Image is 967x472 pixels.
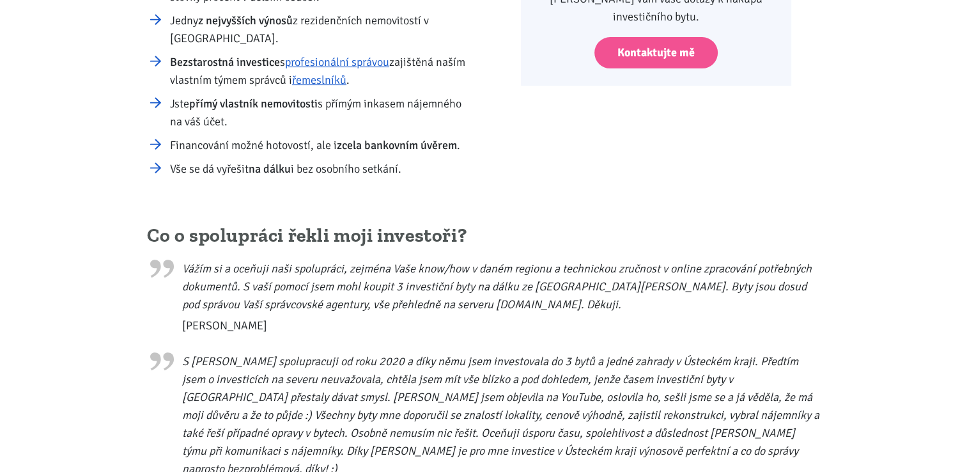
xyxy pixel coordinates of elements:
h2: Co o spolupráci řekli moji investoři? [147,224,820,248]
span: [PERSON_NAME] [182,317,820,334]
strong: Bezstarostná investice [170,55,280,69]
strong: zcela bankovním úvěrem [337,138,457,152]
li: Jedny z rezidenčních nemovitostí v [GEOGRAPHIC_DATA]. [170,12,475,47]
strong: přímý vlastník nemovitosti [189,97,318,111]
blockquote: Vážím si a oceňuji naši spolupráci, zejména Vaše know/how v daném regionu a technickou zručnost v... [147,253,820,334]
li: Financování možné hotovostí, ale i . [170,136,475,154]
strong: z nejvyšších výnosů [198,13,293,28]
a: profesionální správou [285,55,389,69]
li: s zajištěná naším vlastním týmem správců i . [170,53,475,89]
li: Jste s přímým inkasem nájemného na váš účet. [170,95,475,130]
strong: na dálku [249,162,291,176]
li: Vše se dá vyřešit i bez osobního setkání. [170,160,475,178]
a: Kontaktujte mě [594,37,718,68]
a: řemeslníků [292,73,346,87]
